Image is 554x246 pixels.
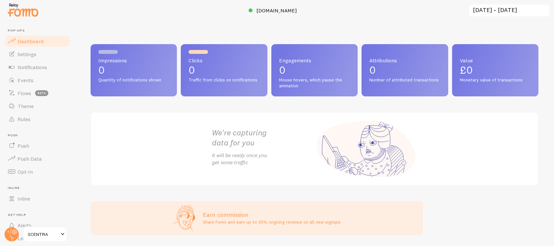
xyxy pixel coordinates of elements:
span: Traffic from clicks on notifications [189,77,259,83]
span: Attributions [369,58,440,63]
span: Push [18,142,29,149]
span: Theme [18,103,34,109]
span: Number of attributed transactions [369,77,440,83]
span: SCENTRA [28,230,59,238]
span: Opt-In [18,168,33,175]
a: Alerts [4,219,71,232]
a: Theme [4,100,71,113]
p: 0 [369,65,440,75]
span: Rules [18,116,31,122]
span: Mouse hovers, which pause the animation [279,77,350,89]
a: SCENTRA [23,227,67,242]
a: Inline [4,192,71,205]
span: Get Help [8,213,71,217]
span: Dashboard [18,38,43,44]
span: beta [35,90,48,96]
span: Alerts [18,222,31,228]
span: Push Data [18,155,42,162]
p: 0 [189,65,259,75]
span: Inline [8,186,71,190]
h2: We're capturing data for you [212,128,314,148]
p: 0 [98,65,169,75]
a: Settings [4,48,71,61]
span: Events [18,77,33,83]
span: Value [460,58,531,63]
span: Impressions [98,58,169,63]
span: Settings [18,51,36,57]
span: Notifications [18,64,47,70]
a: Notifications [4,61,71,74]
a: Dashboard [4,35,71,48]
a: Push Data [4,152,71,165]
span: Quantity of notifications shown [98,77,169,83]
a: Events [4,74,71,87]
span: Push [8,133,71,138]
img: fomo-relay-logo-orange.svg [7,2,39,18]
span: Inline [18,195,30,202]
span: Flows [18,90,31,96]
p: Share Fomo and earn up to 25% ongoing revenue on all new signups [203,219,340,225]
a: Flows beta [4,87,71,100]
a: Opt-In [4,165,71,178]
p: 0 [279,65,350,75]
h3: Earn commission [203,211,340,218]
span: Engagements [279,58,350,63]
p: It will be ready once you get some traffic [212,152,314,166]
span: £0 [460,64,473,76]
span: Pop-ups [8,29,71,33]
span: Clicks [189,58,259,63]
span: Monetary value of transactions [460,77,531,83]
a: Rules [4,113,71,126]
a: Push [4,139,71,152]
